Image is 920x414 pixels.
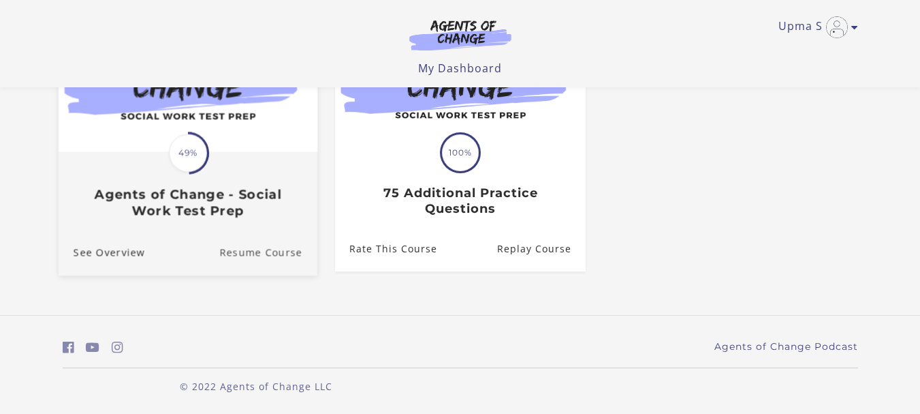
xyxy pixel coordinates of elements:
a: https://www.instagram.com/agentsofchangeprep/ (Open in a new window) [112,338,123,357]
i: https://www.youtube.com/c/AgentsofChangeTestPrepbyMeaganMitchell (Open in a new window) [86,341,99,354]
h3: Agents of Change - Social Work Test Prep [73,187,302,218]
a: My Dashboard [418,61,502,76]
img: Agents of Change Logo [395,19,526,50]
i: https://www.instagram.com/agentsofchangeprep/ (Open in a new window) [112,341,123,354]
span: 100% [442,134,479,171]
a: Toggle menu [778,16,851,38]
a: Agents of Change - Social Work Test Prep: See Overview [58,230,144,276]
h3: 75 Additional Practice Questions [349,186,571,216]
a: Agents of Change Podcast [714,340,858,354]
span: 49% [169,134,207,172]
a: Agents of Change - Social Work Test Prep: Resume Course [219,230,317,276]
a: 75 Additional Practice Questions: Resume Course [496,227,585,271]
p: © 2022 Agents of Change LLC [63,379,449,394]
a: 75 Additional Practice Questions: Rate This Course [335,227,437,271]
a: https://www.facebook.com/groups/aswbtestprep (Open in a new window) [63,338,74,357]
i: https://www.facebook.com/groups/aswbtestprep (Open in a new window) [63,341,74,354]
a: https://www.youtube.com/c/AgentsofChangeTestPrepbyMeaganMitchell (Open in a new window) [86,338,99,357]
